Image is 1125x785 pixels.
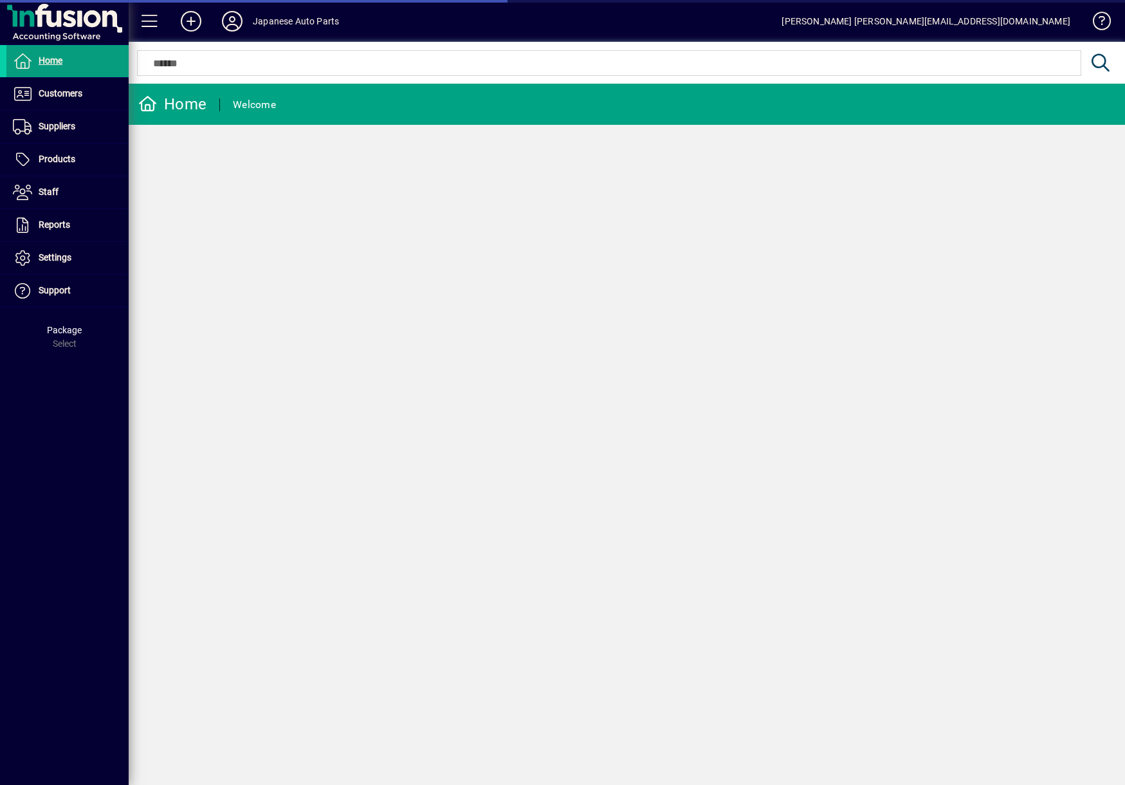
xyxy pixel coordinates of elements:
[782,11,1070,32] div: [PERSON_NAME] [PERSON_NAME][EMAIL_ADDRESS][DOMAIN_NAME]
[47,325,82,335] span: Package
[39,252,71,263] span: Settings
[6,176,129,208] a: Staff
[39,88,82,98] span: Customers
[39,55,62,66] span: Home
[39,154,75,164] span: Products
[138,94,206,115] div: Home
[6,242,129,274] a: Settings
[6,78,129,110] a: Customers
[39,219,70,230] span: Reports
[6,209,129,241] a: Reports
[6,111,129,143] a: Suppliers
[212,10,253,33] button: Profile
[170,10,212,33] button: Add
[6,143,129,176] a: Products
[6,275,129,307] a: Support
[233,95,276,115] div: Welcome
[39,121,75,131] span: Suppliers
[1083,3,1109,44] a: Knowledge Base
[39,187,59,197] span: Staff
[253,11,339,32] div: Japanese Auto Parts
[39,285,71,295] span: Support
